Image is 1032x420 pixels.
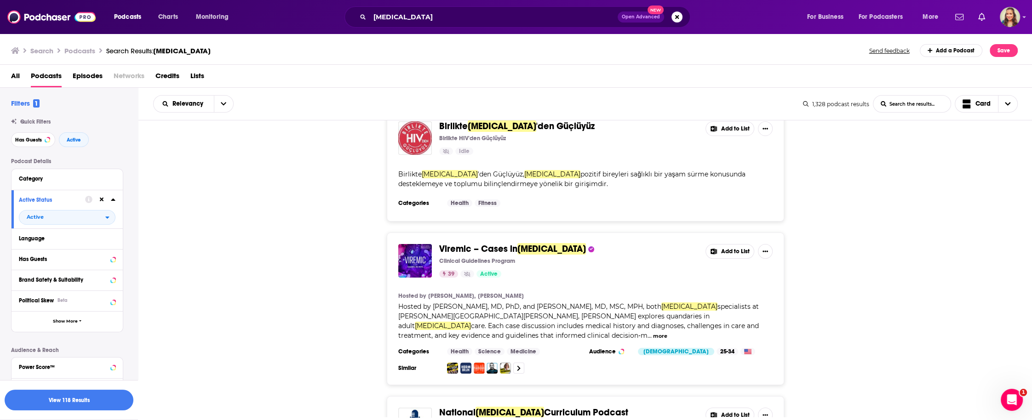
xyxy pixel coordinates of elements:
a: Medicine [507,348,540,355]
span: Viremic – Cases in [439,243,517,255]
span: Political Skew [19,297,54,304]
h2: Filters [11,99,40,108]
span: Lists [190,68,204,87]
button: open menu [189,10,241,24]
div: 1,328 podcast results [803,101,869,108]
span: 39 [448,270,454,279]
a: Podchaser - Follow, Share and Rate Podcasts [7,8,96,26]
button: Show More [11,311,123,332]
span: Open Advanced [622,15,660,19]
span: care. Each case discussion includes medical history and diagnoses, challenges in care and treatme... [398,322,759,340]
span: Active [67,137,81,142]
a: Science [475,348,505,355]
span: Networks [114,68,144,87]
span: [MEDICAL_DATA] [422,170,478,178]
button: Show More Button [758,121,773,136]
span: Podcasts [114,11,141,23]
a: Idle [455,148,473,155]
span: [MEDICAL_DATA] [661,302,717,311]
div: Category [19,176,109,182]
h2: filter dropdown [19,210,115,225]
span: [MEDICAL_DATA] [468,120,536,132]
a: The Mel Robbins Podcast [500,363,511,374]
p: Birlikte HIV'den Güçlüyüz [439,135,506,142]
span: Charts [158,11,178,23]
a: All [11,68,20,87]
input: Search podcasts, credits, & more... [370,10,618,24]
a: Birlikte HIV'den Güçlüyüz [398,121,432,155]
a: Viremic – Cases in[MEDICAL_DATA] [439,244,586,254]
a: Show notifications dropdown [975,9,989,25]
button: Political SkewBeta [19,295,115,306]
h3: Audience [589,348,631,355]
span: 'den Güçlüyüz [536,120,595,132]
button: Active [59,132,89,147]
a: Episodes [73,68,103,87]
span: 1 [1020,389,1027,396]
div: Has Guests [19,256,108,262]
button: Show profile menu [1000,7,1020,27]
span: Monitoring [196,11,229,23]
a: National[MEDICAL_DATA]Curriculum Podcast [439,408,628,418]
button: Category [19,173,115,184]
a: 39 [439,270,458,278]
div: Active Status [19,197,79,203]
a: [PERSON_NAME], [428,292,476,300]
span: For Podcasters [859,11,903,23]
span: Active [27,215,44,220]
h3: Categories [398,348,440,355]
div: Language [19,235,109,242]
span: For Business [807,11,843,23]
a: Show notifications dropdown [952,9,967,25]
button: Active Status [19,194,85,205]
button: Choose View [955,95,1018,113]
span: [MEDICAL_DATA] [153,46,211,55]
img: No Such Thing As A Fish [447,363,458,374]
div: 25-34 [717,348,738,355]
span: 'den Güçlüyüz, [478,170,524,178]
a: Charts [152,10,183,24]
h2: Choose List sort [153,95,234,113]
span: Curriculum Podcast [544,407,628,418]
a: Health [447,348,472,355]
img: Hidden Brain [460,363,471,374]
p: Podcast Details [11,158,123,165]
img: User Profile [1000,7,1020,27]
button: Open AdvancedNew [618,11,664,23]
div: Beta [57,297,68,303]
span: Quick Filters [20,119,51,125]
button: View 118 Results [5,390,133,410]
button: open menu [108,10,153,24]
span: Hosted by [PERSON_NAME], MD, PhD, and [PERSON_NAME], MD, MSC, MPH, both [398,302,661,311]
h4: Hosted by [398,292,426,300]
a: Birlikte[MEDICAL_DATA]'den Güçlüyüz [439,121,595,131]
span: New [648,6,664,14]
a: Viremic – Cases in HIV [398,244,432,278]
div: Power Score™ [19,364,108,370]
button: Show More Button [758,244,773,259]
span: [MEDICAL_DATA] [476,407,544,418]
span: Active [480,270,498,279]
button: Save [990,44,1018,57]
button: Has Guests [11,132,55,147]
button: open menu [916,10,950,24]
img: Radiolab [474,363,485,374]
button: more [653,332,667,340]
span: More [923,11,938,23]
span: [MEDICAL_DATA] [415,322,471,330]
a: Podcasts [31,68,62,87]
img: Huberman Lab [487,363,498,374]
span: Has Guests [15,137,42,142]
span: Relevancy [172,101,206,107]
button: open menu [19,210,115,225]
button: open menu [853,10,916,24]
div: Search podcasts, credits, & more... [353,6,699,28]
span: [MEDICAL_DATA] [517,243,586,255]
button: Brand Safety & Suitability [19,274,115,285]
button: Send feedback [866,47,912,55]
